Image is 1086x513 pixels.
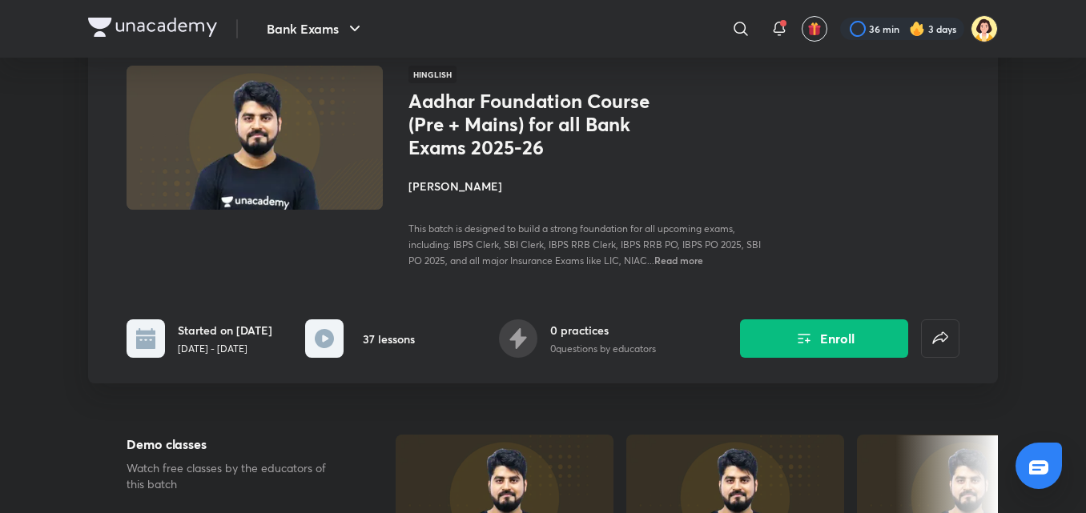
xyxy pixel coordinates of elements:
[909,21,925,37] img: streak
[127,460,344,492] p: Watch free classes by the educators of this batch
[802,16,827,42] button: avatar
[178,322,272,339] h6: Started on [DATE]
[550,342,656,356] p: 0 questions by educators
[550,322,656,339] h6: 0 practices
[124,64,385,211] img: Thumbnail
[88,18,217,41] a: Company Logo
[257,13,374,45] button: Bank Exams
[363,331,415,347] h6: 37 lessons
[88,18,217,37] img: Company Logo
[127,435,344,454] h5: Demo classes
[654,254,703,267] span: Read more
[971,15,998,42] img: kk B
[807,22,822,36] img: avatar
[408,66,457,83] span: Hinglish
[921,319,959,358] button: false
[408,222,761,267] span: This batch is designed to build a strong foundation for all upcoming exams, including: IBPS Clerk...
[740,319,908,358] button: Enroll
[178,342,272,356] p: [DATE] - [DATE]
[408,178,767,194] h4: [PERSON_NAME]
[408,90,670,158] h1: Aadhar Foundation Course (Pre + Mains) for all Bank Exams 2025-26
